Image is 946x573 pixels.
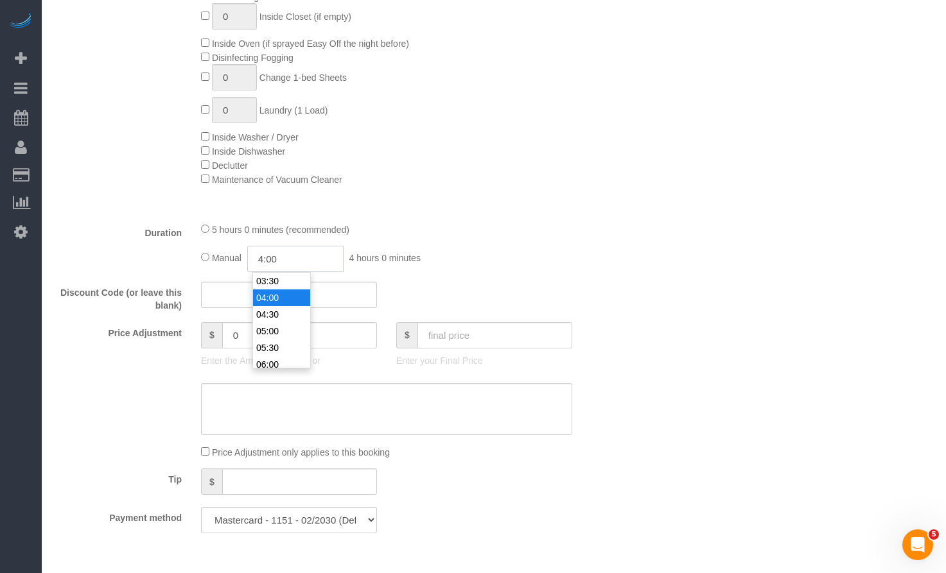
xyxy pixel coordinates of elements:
span: Disinfecting Fogging [212,53,293,63]
label: Discount Code (or leave this blank) [45,282,191,312]
label: Price Adjustment [45,322,191,339]
label: Payment method [45,507,191,524]
span: 5 [929,529,939,540]
li: 05:00 [253,323,310,339]
span: Change 1-bed Sheets [259,73,347,83]
label: Tip [45,468,191,486]
span: Inside Dishwasher [212,146,285,157]
label: Duration [45,222,191,239]
img: Automaid Logo [8,13,33,31]
input: final price [417,322,572,348]
li: 04:00 [253,289,310,306]
span: Price Adjustment only applies to this booking [212,447,390,458]
li: 05:30 [253,339,310,356]
span: $ [201,322,222,348]
span: Maintenance of Vacuum Cleaner [212,175,342,185]
p: Enter your Final Price [396,354,572,367]
iframe: Intercom live chat [902,529,933,560]
span: Inside Washer / Dryer [212,132,299,142]
span: Laundry (1 Load) [259,105,328,115]
p: Enter the Amount to Adjust, or [201,354,377,367]
span: Inside Oven (if sprayed Easy Off the night before) [212,38,409,49]
li: 06:00 [253,356,310,373]
span: $ [396,322,417,348]
span: Inside Closet (if empty) [259,12,351,22]
span: 4 hours 0 minutes [349,253,421,263]
span: Manual [212,253,241,263]
span: Declutter [212,160,248,171]
li: 04:30 [253,306,310,323]
li: 03:30 [253,273,310,289]
span: 5 hours 0 minutes (recommended) [212,225,349,235]
span: $ [201,468,222,495]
